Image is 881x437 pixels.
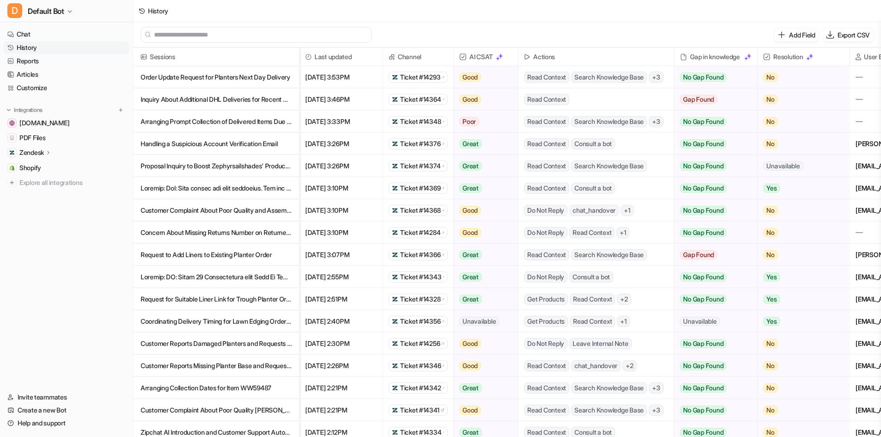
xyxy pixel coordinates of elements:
[4,391,129,404] a: Invite teammates
[763,295,780,304] span: Yes
[7,3,22,18] span: D
[823,28,874,42] button: Export CSV
[680,295,727,304] span: No Gap Found
[454,377,512,399] button: Great
[524,294,568,305] span: Get Products
[303,222,379,244] span: [DATE] 3:10PM
[141,66,292,88] p: Order Update Request for Planters Next Day Delivery
[9,165,15,171] img: Shopify
[763,117,778,126] span: No
[758,133,842,155] button: No
[392,184,444,193] a: Ticket #14369
[392,385,398,391] img: zendesk
[400,406,439,415] span: Ticket #14341
[454,177,512,199] button: Great
[674,177,750,199] button: No Gap Found
[524,138,569,149] span: Read Context
[400,250,440,259] span: Ticket #14366
[392,96,398,103] img: zendesk
[141,288,292,310] p: Request for Suitable Liner Link for Trough Planter Order
[763,206,778,215] span: No
[303,177,379,199] span: [DATE] 3:10PM
[9,150,15,155] img: Zendesk
[571,183,615,194] span: Consult a bot
[141,266,292,288] p: Loremip: DO: Sitam 29 Consectetura elit Sedd Ei Temporin — 0385-08-17 31:02 Utlaboreetd: Magn ali...
[392,95,444,104] a: Ticket #14364
[9,120,15,126] img: wovenwood.co.uk
[524,338,567,349] span: Do Not Reply
[141,332,292,355] p: Customer Reports Damaged Planters and Requests Compensation for Order #WW58105
[524,405,569,416] span: Read Context
[678,48,753,66] div: Gap in knowledge
[680,206,727,215] span: No Gap Found
[4,105,45,115] button: Integrations
[28,5,64,18] span: Default Bot
[392,252,398,258] img: zendesk
[400,272,441,282] span: Ticket #14343
[459,339,481,348] span: Good
[400,73,440,82] span: Ticket #14293
[4,117,129,129] a: wovenwood.co.uk[DOMAIN_NAME]
[392,185,398,191] img: zendesk
[392,206,444,215] a: Ticket #14368
[680,272,727,282] span: No Gap Found
[141,377,292,399] p: Arranging Collection Dates for Item WW59487
[674,332,750,355] button: No Gap Found
[758,222,842,244] button: No
[617,294,631,305] span: + 2
[758,310,842,332] button: Yes
[303,332,379,355] span: [DATE] 2:30PM
[459,317,499,326] span: Unavailable
[454,399,512,421] button: Good
[524,94,569,105] span: Read Context
[758,88,842,111] button: No
[19,148,44,157] p: Zendesk
[454,222,512,244] button: Good
[680,250,717,259] span: Gap Found
[141,199,292,222] p: Customer Complaint About Poor Quality and Assembly Issues With Planter
[763,73,778,82] span: No
[680,73,727,82] span: No Gap Found
[524,382,569,394] span: Read Context
[392,339,444,348] a: Ticket #14256
[459,250,482,259] span: Great
[763,383,778,393] span: No
[674,355,750,377] button: No Gap Found
[674,155,750,177] button: No Gap Found
[571,72,647,83] span: Search Knowledge Base
[571,249,647,260] span: Search Knowledge Base
[392,407,398,413] img: zendesk
[454,288,512,310] button: Great
[680,428,727,437] span: No Gap Found
[649,382,664,394] span: + 3
[758,288,842,310] button: Yes
[454,199,512,222] button: Good
[141,244,292,266] p: Request to Add Liners to Existing Planter Order
[524,271,567,283] span: Do Not Reply
[674,111,750,133] button: No Gap Found
[4,176,129,189] a: Explore all integrations
[303,399,379,421] span: [DATE] 2:21PM
[570,316,615,327] span: Read Context
[674,399,750,421] button: No Gap Found
[4,417,129,430] a: Help and support
[524,72,569,83] span: Read Context
[680,406,727,415] span: No Gap Found
[569,227,615,238] span: Read Context
[758,177,842,199] button: Yes
[674,133,750,155] button: No Gap Found
[457,48,514,66] span: AI CSAT
[524,160,569,172] span: Read Context
[4,81,129,94] a: Customize
[569,205,619,216] span: chat_handover
[758,244,842,266] button: No
[763,161,803,171] span: Unavailable
[763,406,778,415] span: No
[387,48,450,66] span: Channel
[571,360,621,371] span: chat_handover
[570,294,615,305] span: Read Context
[533,48,555,66] h2: Actions
[303,266,379,288] span: [DATE] 2:55PM
[19,118,69,128] span: [DOMAIN_NAME]
[524,183,569,194] span: Read Context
